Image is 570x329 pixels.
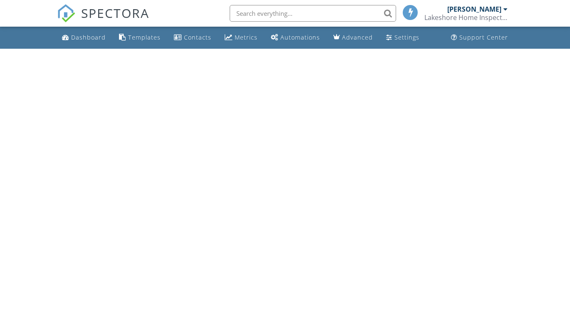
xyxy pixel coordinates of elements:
[424,13,508,22] div: Lakeshore Home Inspection
[280,33,320,41] div: Automations
[268,30,323,45] a: Automations (Basic)
[81,4,149,22] span: SPECTORA
[394,33,419,41] div: Settings
[71,33,106,41] div: Dashboard
[235,33,258,41] div: Metrics
[459,33,508,41] div: Support Center
[342,33,373,41] div: Advanced
[447,5,501,13] div: [PERSON_NAME]
[57,11,149,29] a: SPECTORA
[184,33,211,41] div: Contacts
[59,30,109,45] a: Dashboard
[330,30,376,45] a: Advanced
[57,4,75,22] img: The Best Home Inspection Software - Spectora
[383,30,423,45] a: Settings
[171,30,215,45] a: Contacts
[128,33,161,41] div: Templates
[116,30,164,45] a: Templates
[448,30,511,45] a: Support Center
[230,5,396,22] input: Search everything...
[221,30,261,45] a: Metrics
